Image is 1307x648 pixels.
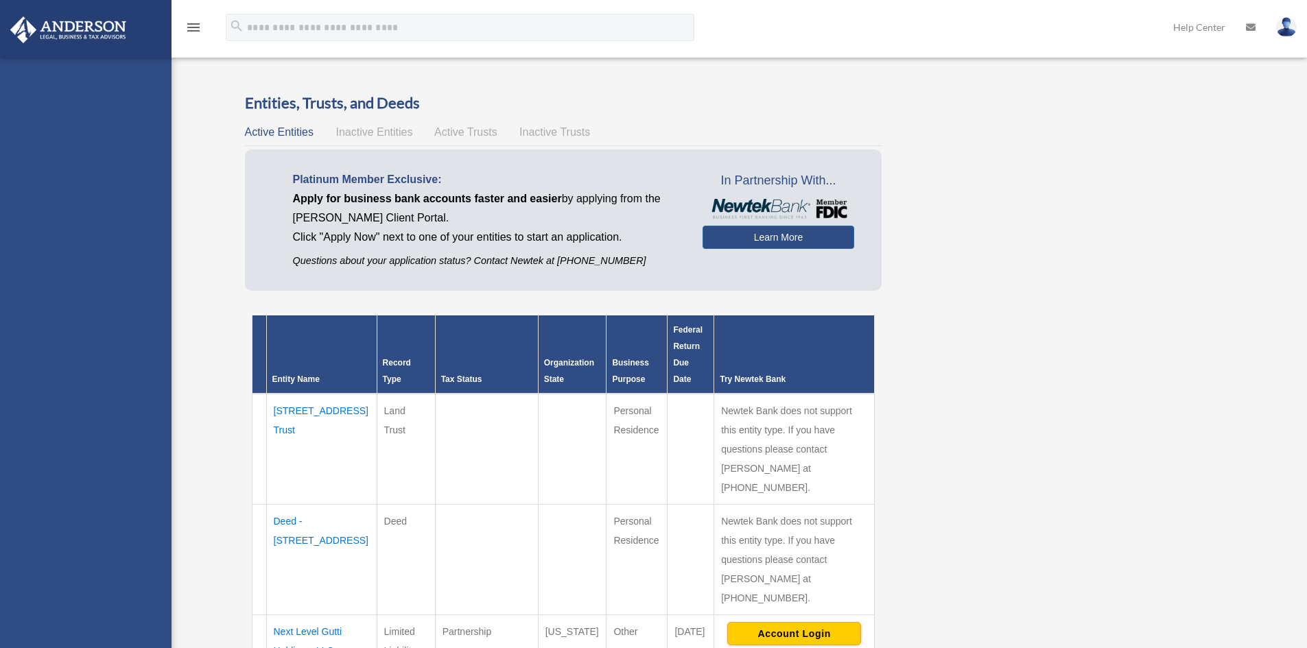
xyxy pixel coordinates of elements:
[703,226,854,249] a: Learn More
[1276,17,1297,37] img: User Pic
[435,315,538,394] th: Tax Status
[607,504,668,614] td: Personal Residence
[720,371,869,387] div: Try Newtek Bank
[538,315,607,394] th: Organization State
[266,315,377,394] th: Entity Name
[293,252,682,269] p: Questions about your application status? Contact Newtek at [PHONE_NUMBER]
[266,504,377,614] td: Deed - [STREET_ADDRESS]
[6,16,130,43] img: Anderson Advisors Platinum Portal
[377,315,435,394] th: Record Type
[293,189,682,228] p: by applying from the [PERSON_NAME] Client Portal.
[668,315,714,394] th: Federal Return Due Date
[245,93,882,114] h3: Entities, Trusts, and Deeds
[245,126,314,138] span: Active Entities
[607,394,668,505] td: Personal Residence
[377,394,435,505] td: Land Trust
[335,126,412,138] span: Inactive Entities
[185,19,202,36] i: menu
[519,126,590,138] span: Inactive Trusts
[714,504,875,614] td: Newtek Bank does not support this entity type. If you have questions please contact [PERSON_NAME]...
[293,170,682,189] p: Platinum Member Exclusive:
[185,24,202,36] a: menu
[293,228,682,247] p: Click "Apply Now" next to one of your entities to start an application.
[377,504,435,614] td: Deed
[607,315,668,394] th: Business Purpose
[714,394,875,505] td: Newtek Bank does not support this entity type. If you have questions please contact [PERSON_NAME]...
[727,622,861,645] button: Account Login
[709,199,847,219] img: NewtekBankLogoSM.png
[229,19,244,34] i: search
[266,394,377,505] td: [STREET_ADDRESS] Trust
[727,627,861,638] a: Account Login
[293,193,562,204] span: Apply for business bank accounts faster and easier
[434,126,497,138] span: Active Trusts
[703,170,854,192] span: In Partnership With...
